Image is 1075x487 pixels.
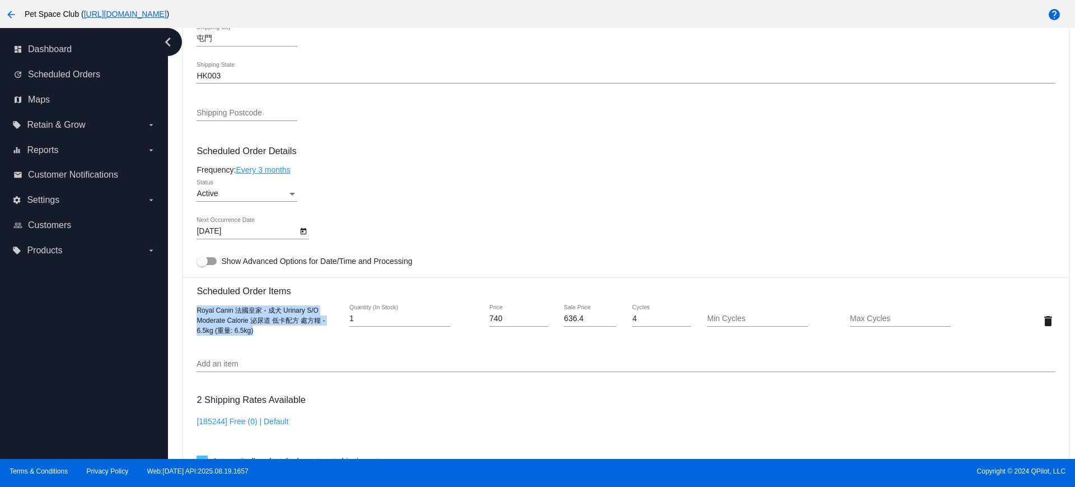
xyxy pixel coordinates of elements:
[850,314,951,323] input: Max Cycles
[197,72,1055,81] input: Shipping State
[13,166,156,184] a: email Customer Notifications
[212,454,382,468] span: Automatically select the lowest cost shipping rate
[12,120,21,129] i: local_offer
[236,165,290,174] a: Every 3 months
[221,256,412,267] span: Show Advanced Options for Date/Time and Processing
[197,360,1055,369] input: Add an item
[147,246,156,255] i: arrow_drop_down
[27,245,62,256] span: Products
[13,66,156,84] a: update Scheduled Orders
[84,10,167,18] a: [URL][DOMAIN_NAME]
[28,95,50,105] span: Maps
[197,189,218,198] span: Active
[349,314,450,323] input: Quantity (In Stock)
[27,120,85,130] span: Retain & Grow
[13,216,156,234] a: people_outline Customers
[197,307,325,335] span: Royal Canin 法國皇家 - 成犬 Urinary S/O Moderate Calorie 泌尿道 低卡配方 處方糧 - 6.5kg (重量: 6.5kg)
[197,189,297,198] mat-select: Status
[28,170,118,180] span: Customer Notifications
[25,10,169,18] span: Pet Space Club ( )
[197,277,1055,296] h3: Scheduled Order Items
[12,146,21,155] i: equalizer
[1041,314,1055,328] mat-icon: delete
[13,95,22,104] i: map
[197,34,297,43] input: Shipping City
[197,417,288,426] a: [185244] Free (0) | Default
[13,221,22,230] i: people_outline
[27,145,58,155] span: Reports
[197,109,297,118] input: Shipping Postcode
[10,467,68,475] a: Terms & Conditions
[197,146,1055,156] h3: Scheduled Order Details
[1048,8,1061,21] mat-icon: help
[13,70,22,79] i: update
[564,314,616,323] input: Sale Price
[197,165,1055,174] div: Frequency:
[197,388,305,412] h3: 2 Shipping Rates Available
[13,170,22,179] i: email
[28,220,71,230] span: Customers
[197,227,297,236] input: Next Occurrence Date
[147,146,156,155] i: arrow_drop_down
[147,120,156,129] i: arrow_drop_down
[147,196,156,205] i: arrow_drop_down
[547,467,1065,475] span: Copyright © 2024 QPilot, LLC
[4,8,18,21] mat-icon: arrow_back
[707,314,808,323] input: Min Cycles
[28,44,72,54] span: Dashboard
[12,246,21,255] i: local_offer
[159,33,177,51] i: chevron_left
[13,40,156,58] a: dashboard Dashboard
[87,467,129,475] a: Privacy Policy
[489,314,548,323] input: Price
[12,196,21,205] i: settings
[27,195,59,205] span: Settings
[297,225,309,236] button: Open calendar
[28,69,100,80] span: Scheduled Orders
[147,467,249,475] a: Web:[DATE] API:2025.08.19.1657
[632,314,691,323] input: Cycles
[13,91,156,109] a: map Maps
[13,45,22,54] i: dashboard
